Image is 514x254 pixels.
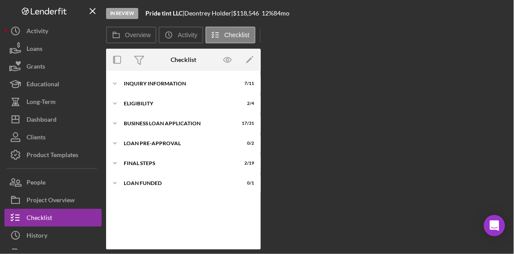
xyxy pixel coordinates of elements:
[4,209,102,227] button: Checklist
[124,101,232,106] div: ELIGIBILITY
[27,173,46,193] div: People
[274,10,289,17] div: 84 mo
[124,181,232,186] div: LOAN FUNDED
[4,146,102,164] button: Product Templates
[27,128,46,148] div: Clients
[27,227,47,246] div: History
[238,81,254,86] div: 7 / 11
[4,128,102,146] button: Clients
[159,27,203,43] button: Activity
[238,121,254,126] div: 17 / 31
[4,40,102,58] button: Loans
[4,93,102,111] button: Long-Term
[233,9,259,17] span: $118,546
[178,31,197,38] label: Activity
[171,56,196,63] div: Checklist
[27,191,75,211] div: Project Overview
[106,27,156,43] button: Overview
[4,111,102,128] button: Dashboard
[124,141,232,146] div: LOAN PRE-APPROVAL
[4,58,102,75] button: Grants
[27,209,52,229] div: Checklist
[27,93,56,113] div: Long-Term
[27,146,78,166] div: Product Templates
[238,181,254,186] div: 0 / 1
[145,9,183,17] b: Pride tint LLC
[238,141,254,146] div: 0 / 2
[145,10,184,17] div: |
[4,75,102,93] button: Educational
[106,8,138,19] div: In Review
[206,27,255,43] button: Checklist
[124,81,232,86] div: INQUIRY INFORMATION
[27,58,45,77] div: Grants
[4,173,102,191] button: People
[27,111,57,131] div: Dashboard
[262,10,274,17] div: 12 %
[4,227,102,244] button: History
[27,40,42,60] div: Loans
[4,22,102,40] button: Activity
[184,10,233,17] div: Deontrey Holder |
[238,161,254,166] div: 2 / 19
[225,31,250,38] label: Checklist
[125,31,151,38] label: Overview
[124,161,232,166] div: FINAL STEPS
[27,22,48,42] div: Activity
[4,191,102,209] button: Project Overview
[124,121,232,126] div: BUSINESS LOAN APPLICATION
[238,101,254,106] div: 2 / 4
[484,215,505,236] div: Open Intercom Messenger
[27,75,59,95] div: Educational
